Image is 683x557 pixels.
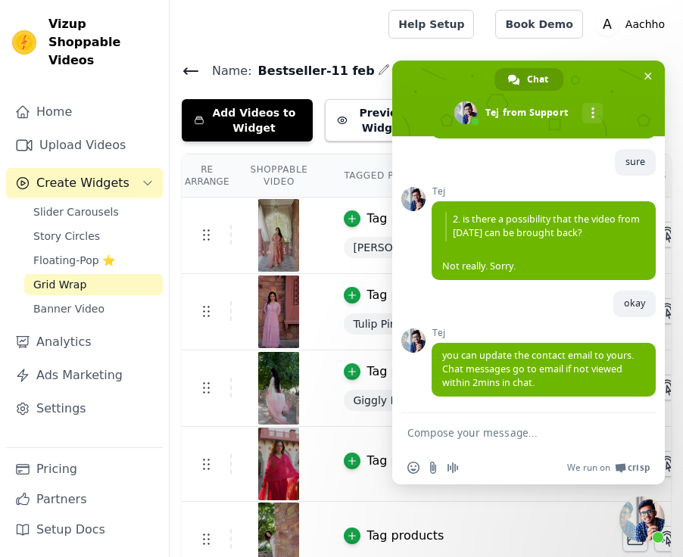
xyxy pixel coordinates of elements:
button: A Aachho [595,11,671,38]
a: Analytics [6,327,163,357]
div: Tag products [366,452,444,470]
a: Banner Video [24,298,163,319]
span: Bestseller-11 feb [252,62,375,80]
span: Tej [432,186,656,197]
a: We run onCrisp [567,462,650,474]
span: Close chat [640,68,656,84]
span: Tej [432,328,656,338]
img: tn-1d9807f0967f46b2b31e2def01c51d32.png [257,199,300,272]
span: Tulip Pink Embroidered Flex Kurta Set [344,313,560,335]
span: We run on [567,462,610,474]
span: Giggly Rose Pink Ombre Embroidered Muslin Suit Set [344,390,586,411]
span: Slider Carousels [33,204,119,219]
img: Vizup [12,30,36,54]
span: Banner Video [33,301,104,316]
span: Crisp [628,462,650,474]
a: Chat [494,68,563,91]
div: Tag products [366,527,444,545]
p: Aachho [619,11,671,38]
a: Partners [6,484,163,515]
button: Tag products [344,527,444,545]
div: Edit Name [378,61,390,81]
th: Tagged Products [326,154,604,198]
div: Tag products [366,286,444,304]
span: [PERSON_NAME] Embroidered Chanderi Suit Set [344,237,586,258]
a: Help Setup [388,10,474,39]
span: Chat [527,68,548,91]
a: Floating-Pop ⭐ [24,250,163,271]
img: tn-d98d7d086e724a1c9f8e4e6be584d0e9.png [257,428,300,500]
button: Add Videos to Widget [182,99,313,142]
span: sure [625,155,645,168]
span: Story Circles [33,229,100,244]
button: Tag products [344,452,444,470]
span: you can update the contact email to yours. Chat messages go to email if not viewed within 2mins i... [442,349,634,389]
a: Slider Carousels [24,201,163,222]
div: Tag products [366,210,444,228]
span: Floating-Pop ⭐ [33,253,115,268]
button: Preview Widget [325,99,429,142]
img: tn-8ac5ffe6f5d24e719de1ebb8c9c59fdb.png [257,275,300,348]
span: Create Widgets [36,174,129,192]
a: Setup Docs [6,515,163,545]
span: Grid Wrap [33,277,86,292]
span: Vizup Shoppable Videos [48,15,157,70]
img: tn-6b4a0ef3d3d04d8c9278d29b7409c02d.png [257,352,300,425]
a: Ads Marketing [6,360,163,391]
a: Story Circles [24,226,163,247]
span: 2. is there a possibility that the video from [DATE] can be brought back? [445,212,642,241]
a: Upload Videos [6,130,163,160]
span: okay [624,297,645,310]
button: Tag products [344,210,444,228]
textarea: Compose your message... [407,413,619,451]
span: Name: [200,62,252,80]
div: Tag products [366,363,444,381]
a: Grid Wrap [24,274,163,295]
th: Re Arrange [182,154,232,198]
button: Tag products [344,363,444,381]
a: Home [6,97,163,127]
button: Tag products [344,286,444,304]
a: Settings [6,394,163,424]
a: Book Demo [495,10,582,39]
span: Send a file [427,462,439,474]
span: Not really. Sorry. [442,212,645,272]
span: Audio message [447,462,459,474]
th: Shoppable Video [232,154,326,198]
a: Close chat [619,496,665,542]
text: A [603,17,612,32]
a: Pricing [6,454,163,484]
button: Create Widgets [6,168,163,198]
span: Insert an emoji [407,462,419,474]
